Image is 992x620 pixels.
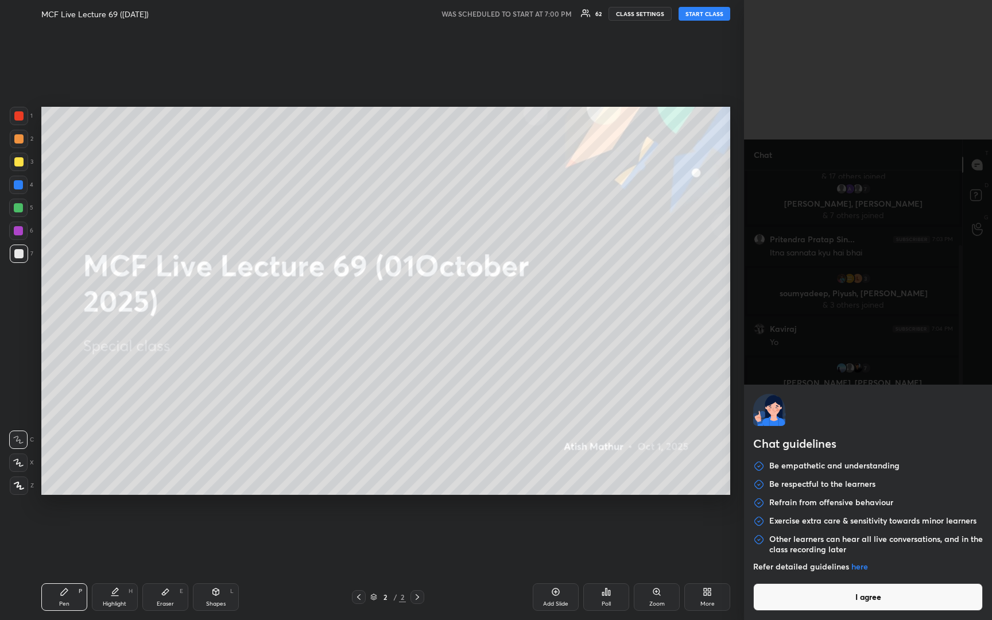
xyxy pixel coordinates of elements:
div: 1 [10,107,33,125]
p: Exercise extra care & sensitivity towards minor learners [769,516,976,527]
div: X [9,454,34,472]
div: L [230,588,234,594]
div: 7 [10,245,33,263]
div: Add Slide [543,601,568,607]
div: Pen [59,601,69,607]
button: CLASS SETTINGS [609,7,672,21]
p: Be empathetic and understanding [769,460,900,472]
div: Zoom [649,601,665,607]
p: Other learners can hear all live conversations, and in the class recording later [769,534,983,555]
button: START CLASS [679,7,730,21]
div: 2 [379,594,391,600]
div: Shapes [206,601,226,607]
div: C [9,431,34,449]
div: 4 [9,176,33,194]
div: H [129,588,133,594]
div: 2 [10,130,33,148]
div: Highlight [103,601,126,607]
div: Eraser [157,601,174,607]
div: 2 [399,592,406,602]
p: Refer detailed guidelines [753,561,983,572]
div: / [393,594,397,600]
div: Poll [602,601,611,607]
p: Refrain from offensive behaviour [769,497,893,509]
div: More [700,601,715,607]
div: 6 [9,222,33,240]
a: here [851,561,868,572]
div: 5 [9,199,33,217]
div: E [180,588,183,594]
h4: MCF Live Lecture 69 ([DATE]) [41,9,149,20]
h2: Chat guidelines [753,435,983,455]
p: Be respectful to the learners [769,479,875,490]
button: I agree [753,583,983,611]
div: Z [10,476,34,495]
div: P [79,588,82,594]
h5: WAS SCHEDULED TO START AT 7:00 PM [441,9,572,19]
div: 3 [10,153,33,171]
div: 62 [595,11,602,17]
